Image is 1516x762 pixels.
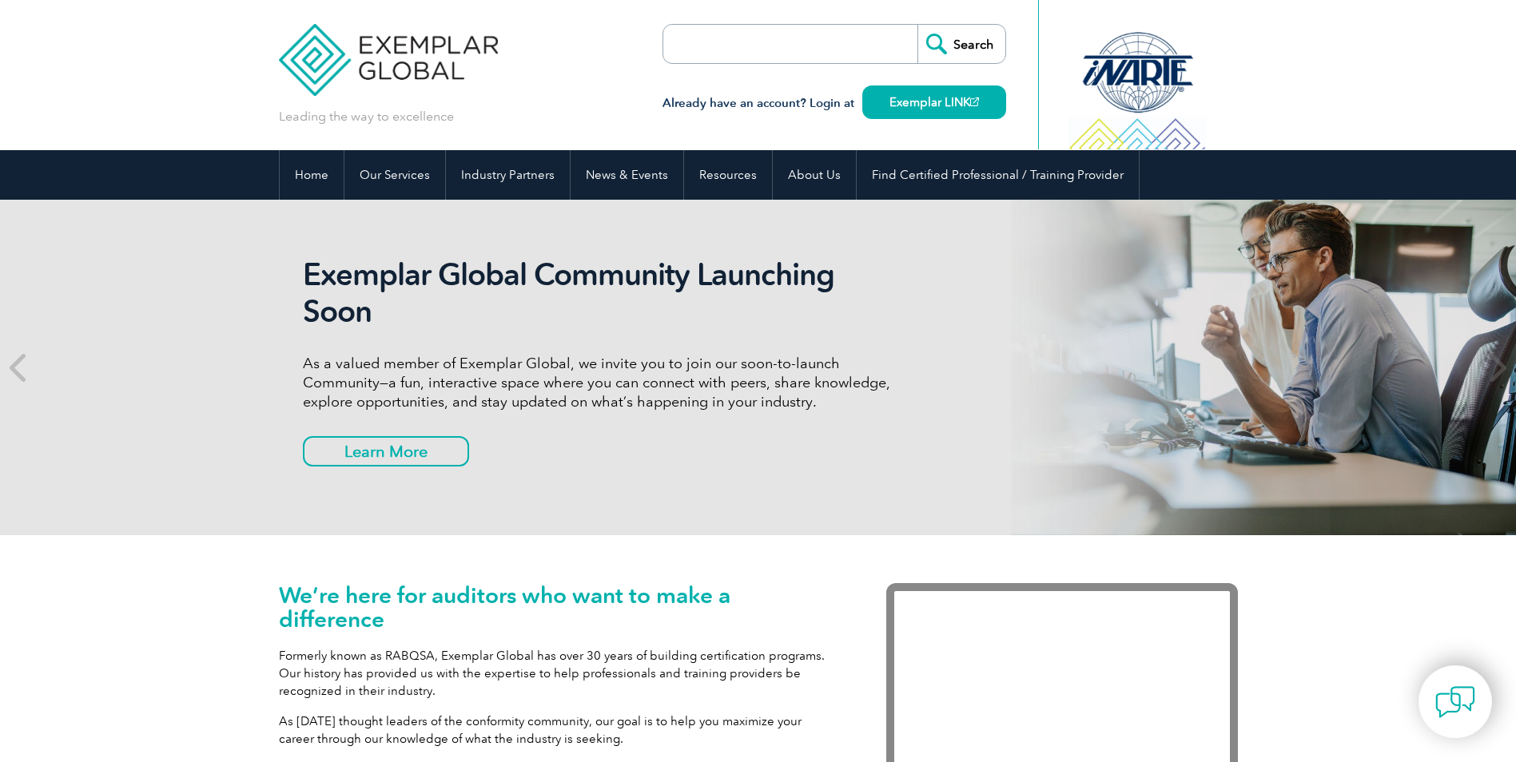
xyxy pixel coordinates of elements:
p: As [DATE] thought leaders of the conformity community, our goal is to help you maximize your care... [279,712,838,748]
a: Exemplar LINK [862,85,1006,119]
p: Formerly known as RABQSA, Exemplar Global has over 30 years of building certification programs. O... [279,647,838,700]
h2: Exemplar Global Community Launching Soon [303,256,902,330]
a: Our Services [344,150,445,200]
a: Learn More [303,436,469,466]
input: Search [917,25,1005,63]
a: Industry Partners [446,150,570,200]
p: Leading the way to excellence [279,108,454,125]
a: About Us [773,150,856,200]
h3: Already have an account? Login at [663,93,1006,113]
a: Find Certified Professional / Training Provider [857,150,1139,200]
a: Home [280,150,344,200]
a: News & Events [571,150,683,200]
a: Resources [684,150,772,200]
p: As a valued member of Exemplar Global, we invite you to join our soon-to-launch Community—a fun, ... [303,354,902,411]
img: contact-chat.png [1435,682,1475,722]
h1: We’re here for auditors who want to make a difference [279,583,838,631]
img: open_square.png [970,97,979,106]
